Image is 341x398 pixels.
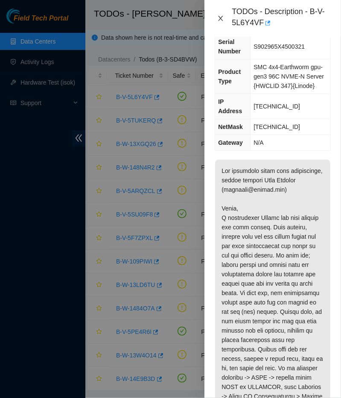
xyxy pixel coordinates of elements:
span: NetMask [218,123,243,130]
span: [TECHNICAL_ID] [254,103,300,110]
span: Gateway [218,139,243,146]
span: Serial Number [218,38,241,55]
div: TODOs - Description - B-V-5L6Y4VF [232,7,331,30]
button: Close [215,15,227,23]
span: Product Type [218,68,241,85]
span: N/A [254,139,263,146]
span: [TECHNICAL_ID] [254,123,300,130]
span: IP Address [218,98,242,114]
span: SMC 4x4-Earthworm gpu-gen3 96C NVME-N Server {HWCLID 347}{Linode} [254,64,324,89]
span: close [217,15,224,22]
span: S902965X4500321 [254,43,305,50]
